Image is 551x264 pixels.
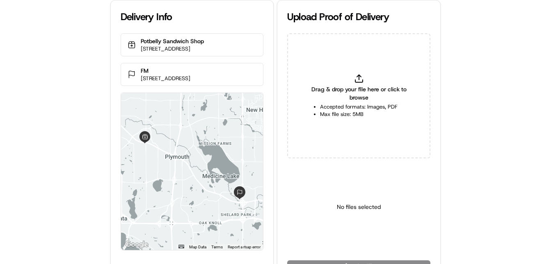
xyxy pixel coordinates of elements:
p: [STREET_ADDRESS] [141,75,190,82]
a: Terms [211,245,223,249]
p: [STREET_ADDRESS] [141,45,204,53]
div: Delivery Info [121,10,264,23]
a: Report a map error [228,245,261,249]
span: Drag & drop your file here or click to browse [308,85,410,102]
button: Map Data [189,244,206,250]
p: FM [141,67,190,75]
li: Max file size: 5MB [320,111,398,118]
img: Google [123,239,150,250]
li: Accepted formats: Images, PDF [320,103,398,111]
div: Upload Proof of Delivery [287,10,430,23]
a: Open this area in Google Maps (opens a new window) [123,239,150,250]
p: No files selected [337,203,381,211]
button: Keyboard shortcuts [178,245,184,248]
p: Potbelly Sandwich Shop [141,37,204,45]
